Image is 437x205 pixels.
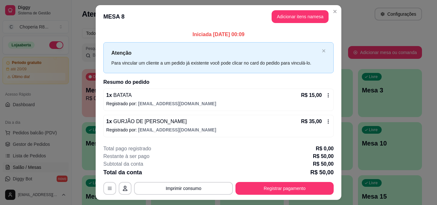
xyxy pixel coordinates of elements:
[96,5,341,28] header: MESA 8
[316,145,334,153] p: R$ 0,00
[301,118,322,125] p: R$ 35,00
[272,10,329,23] button: Adicionar itens namesa
[111,59,319,67] div: Para vincular um cliente a um pedido já existente você pode clicar no card do pedido para vinculá...
[106,91,132,99] p: 1 x
[106,118,187,125] p: 1 x
[111,49,319,57] p: Atenção
[322,49,326,53] button: close
[313,160,334,168] p: R$ 50,00
[103,168,142,177] p: Total da conta
[138,127,216,132] span: [EMAIL_ADDRESS][DOMAIN_NAME]
[330,6,340,17] button: Close
[106,127,331,133] p: Registrado por:
[103,160,143,168] p: Subtotal da conta
[103,145,151,153] p: Total pago registrado
[103,153,149,160] p: Restante à ser pago
[301,91,322,99] p: R$ 15,00
[103,31,334,38] p: Iniciada [DATE] 00:09
[106,100,331,107] p: Registrado por:
[112,119,187,124] span: GURJÃO DE [PERSON_NAME]
[313,153,334,160] p: R$ 50,00
[134,182,233,195] button: Imprimir consumo
[235,182,334,195] button: Registrar pagamento
[103,78,334,86] h2: Resumo do pedido
[310,168,334,177] p: R$ 50,00
[138,101,216,106] span: [EMAIL_ADDRESS][DOMAIN_NAME]
[112,92,132,98] span: BATATA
